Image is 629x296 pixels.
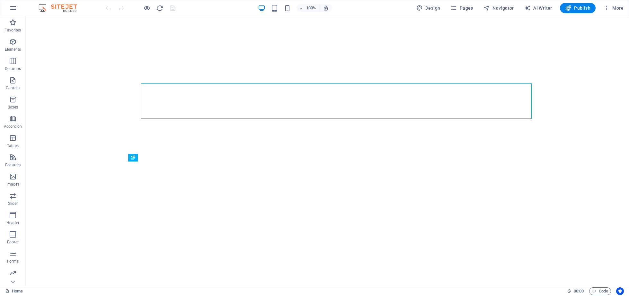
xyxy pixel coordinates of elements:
[8,105,18,110] p: Boxes
[481,3,517,13] button: Navigator
[8,201,18,206] p: Slider
[414,3,443,13] div: Design (Ctrl+Alt+Y)
[5,162,21,168] p: Features
[574,287,584,295] span: 00 00
[6,182,20,187] p: Images
[589,287,611,295] button: Code
[7,143,19,148] p: Tables
[450,5,473,11] span: Pages
[565,5,590,11] span: Publish
[37,4,85,12] img: Editor Logo
[560,3,596,13] button: Publish
[323,5,329,11] i: On resize automatically adjust zoom level to fit chosen device.
[483,5,514,11] span: Navigator
[297,4,319,12] button: 100%
[6,220,19,225] p: Header
[416,5,440,11] span: Design
[156,4,164,12] i: Reload page
[601,3,626,13] button: More
[4,124,22,129] p: Accordion
[5,47,21,52] p: Elements
[522,3,555,13] button: AI Writer
[414,3,443,13] button: Design
[6,85,20,91] p: Content
[567,287,584,295] h6: Session time
[156,4,164,12] button: reload
[4,28,21,33] p: Favorites
[592,287,608,295] span: Code
[5,66,21,71] p: Columns
[448,3,475,13] button: Pages
[524,5,552,11] span: AI Writer
[143,4,151,12] button: Click here to leave preview mode and continue editing
[616,287,624,295] button: Usercentrics
[7,239,19,245] p: Footer
[603,5,624,11] span: More
[306,4,316,12] h6: 100%
[7,259,19,264] p: Forms
[5,287,23,295] a: Click to cancel selection. Double-click to open Pages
